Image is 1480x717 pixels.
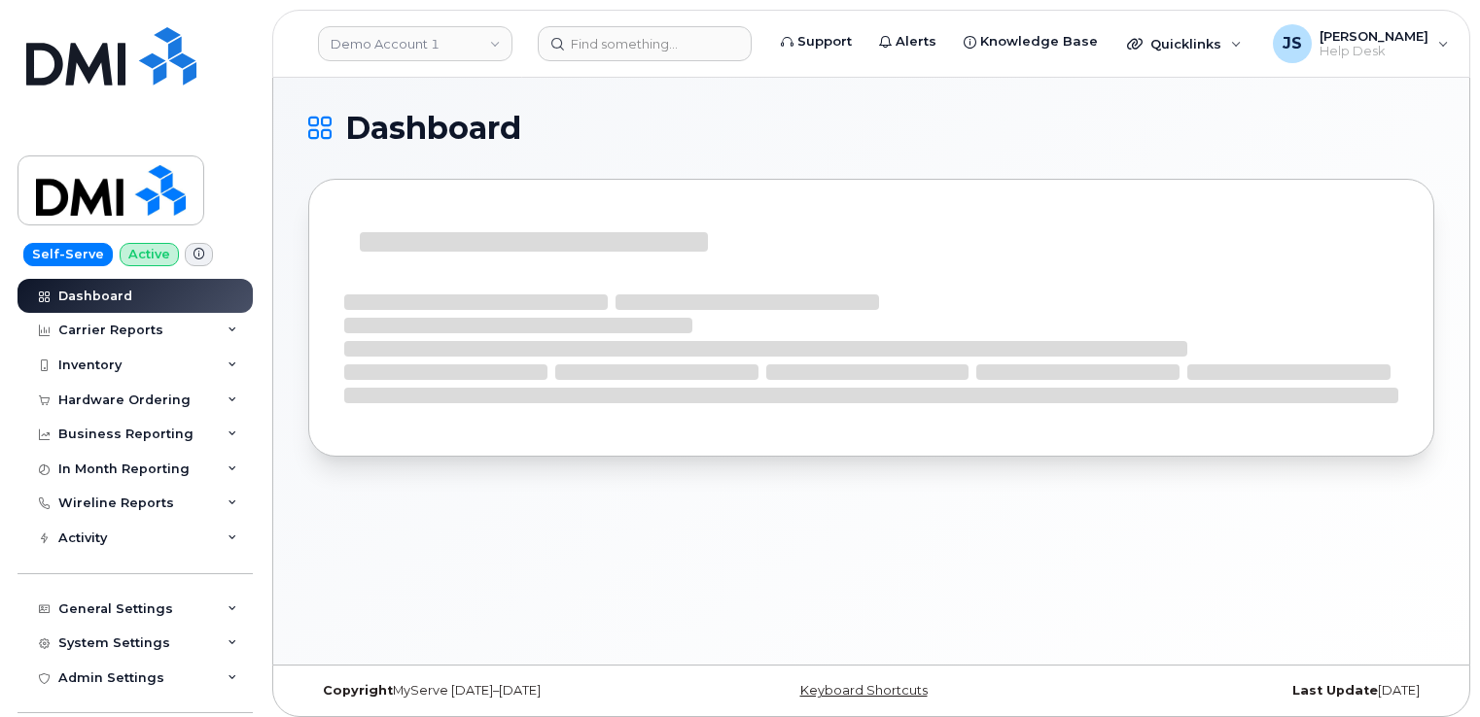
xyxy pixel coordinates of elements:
[308,683,684,699] div: MyServe [DATE]–[DATE]
[345,114,521,143] span: Dashboard
[800,683,928,698] a: Keyboard Shortcuts
[1059,683,1434,699] div: [DATE]
[1292,683,1378,698] strong: Last Update
[323,683,393,698] strong: Copyright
